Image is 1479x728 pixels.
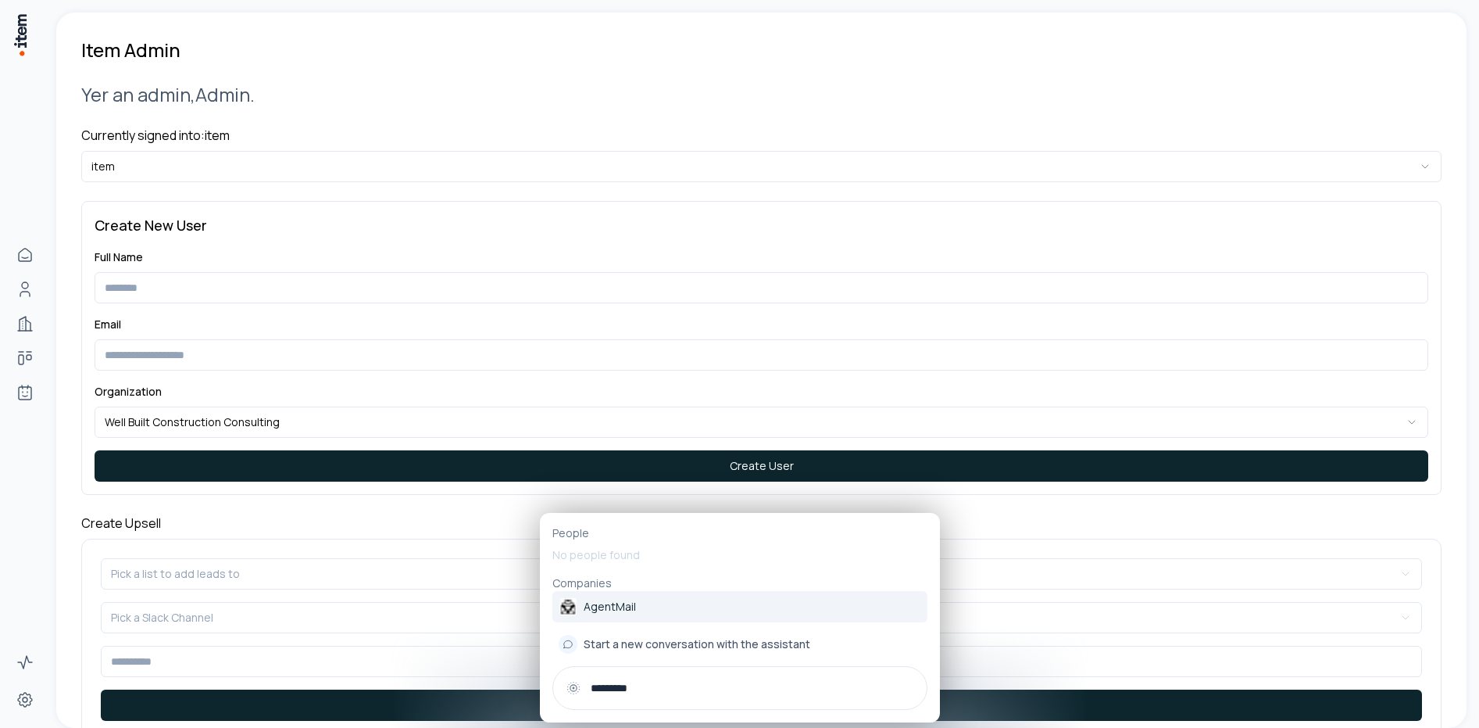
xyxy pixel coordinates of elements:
[552,591,927,622] a: AgentMail
[552,525,927,541] p: People
[584,599,636,615] p: AgentMail
[552,629,927,660] button: Start a new conversation with the assistant
[552,541,927,569] p: No people found
[584,637,810,652] span: Start a new conversation with the assistant
[540,513,940,723] div: PeopleNo people foundCompaniesAgentMailAgentMailStart a new conversation with the assistant
[559,597,577,616] img: AgentMail
[552,576,927,591] p: Companies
